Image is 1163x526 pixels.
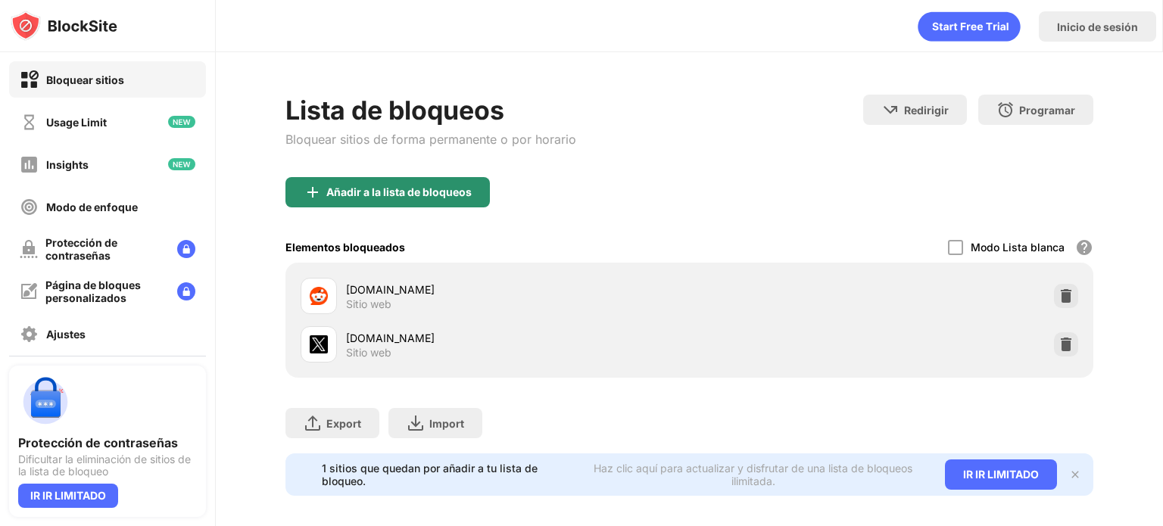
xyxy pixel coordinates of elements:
[285,95,576,126] div: Lista de bloqueos
[45,236,165,262] div: Protección de contraseñas
[20,155,39,174] img: insights-off.svg
[18,435,197,450] div: Protección de contraseñas
[346,297,391,311] div: Sitio web
[20,325,39,344] img: settings-off.svg
[346,330,689,346] div: [DOMAIN_NAME]
[346,282,689,297] div: [DOMAIN_NAME]
[918,11,1021,42] div: animation
[971,241,1065,254] div: Modo Lista blanca
[20,282,38,300] img: customize-block-page-off.svg
[18,375,73,429] img: push-password-protection.svg
[177,240,195,258] img: lock-menu.svg
[45,279,165,304] div: Página de bloques personalizados
[46,201,138,213] div: Modo de enfoque
[11,11,117,41] img: logo-blocksite.svg
[168,116,195,128] img: new-icon.svg
[326,417,361,430] div: Export
[904,104,949,117] div: Redirigir
[1069,468,1081,481] img: x-button.svg
[168,158,195,170] img: new-icon.svg
[285,132,576,147] div: Bloquear sitios de forma permanente o por horario
[429,417,464,430] div: Import
[945,459,1057,490] div: IR IR LIMITADO
[177,282,195,300] img: lock-menu.svg
[46,116,107,129] div: Usage Limit
[1057,20,1138,33] div: Inicio de sesión
[285,241,405,254] div: Elementos bloqueados
[46,328,86,341] div: Ajustes
[46,158,89,171] div: Insights
[346,346,391,359] div: Sitio web
[46,73,124,86] div: Bloquear sitios
[580,462,927,487] div: Haz clic aquí para actualizar y disfrutar de una lista de bloqueos ilimitada.
[18,453,197,478] div: Dificultar la eliminación de sitios de la lista de bloqueo
[310,287,328,305] img: favicons
[310,335,328,353] img: favicons
[326,186,472,198] div: Añadir a la lista de bloqueos
[322,462,571,487] div: 1 sitios que quedan por añadir a tu lista de bloqueo.
[20,198,39,216] img: focus-off.svg
[20,70,39,89] img: block-on.svg
[20,240,38,258] img: password-protection-off.svg
[18,484,118,508] div: IR IR LIMITADO
[1019,104,1075,117] div: Programar
[20,113,39,132] img: time-usage-off.svg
